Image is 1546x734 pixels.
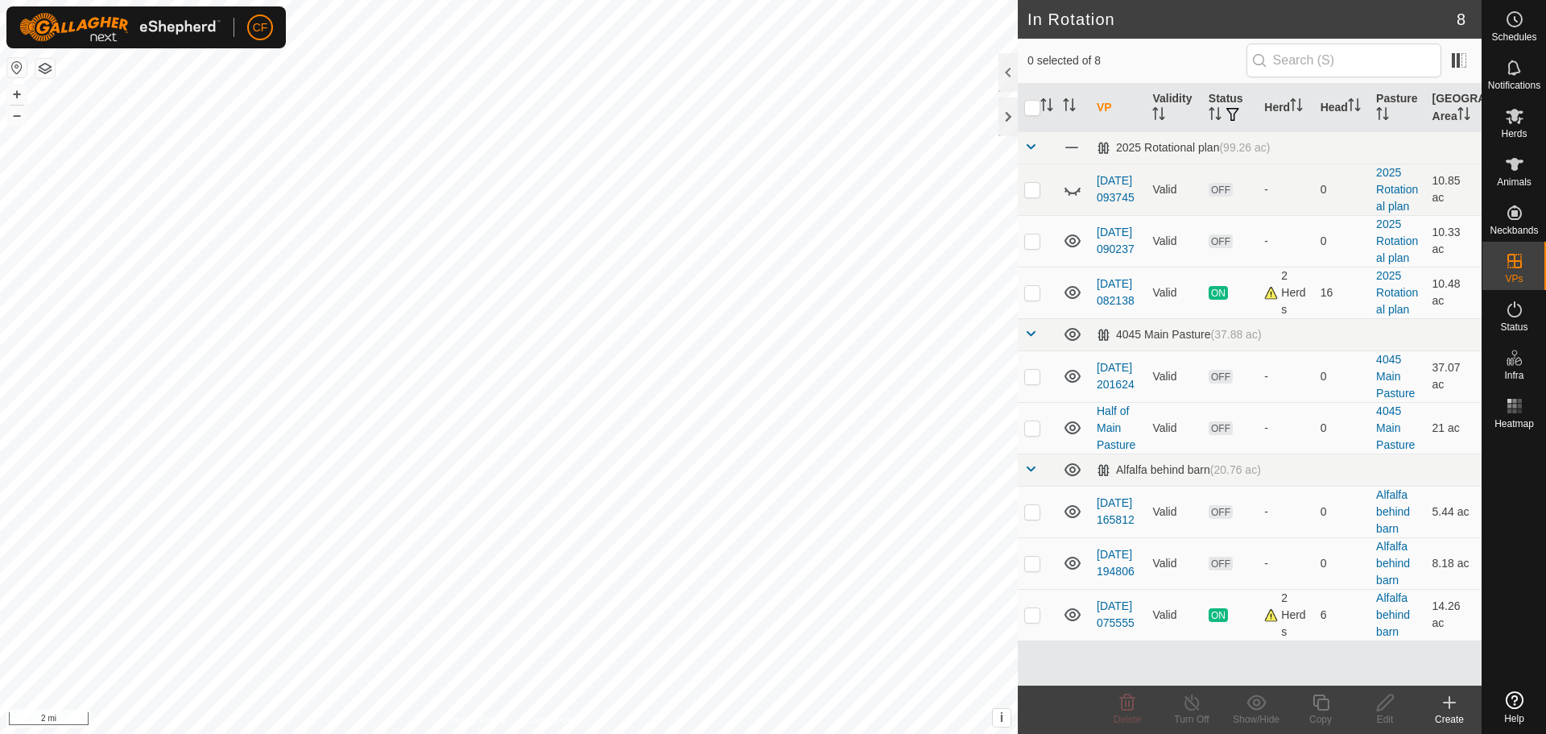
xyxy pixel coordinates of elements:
[1159,712,1224,727] div: Turn Off
[1264,590,1307,641] div: 2 Herds
[1264,555,1307,572] div: -
[1097,277,1135,307] a: [DATE] 082138
[1314,84,1370,132] th: Head
[1264,233,1307,250] div: -
[1219,141,1270,154] span: (99.26 ac)
[1027,10,1457,29] h2: In Rotation
[1264,181,1307,198] div: -
[1426,215,1482,267] td: 10.33 ac
[1264,267,1307,318] div: 2 Herds
[1290,101,1303,114] p-sorticon: Activate to sort
[1146,215,1201,267] td: Valid
[1097,328,1262,342] div: 4045 Main Pasture
[1097,599,1135,629] a: [DATE] 075555
[1146,589,1201,641] td: Valid
[1505,274,1523,284] span: VPs
[1000,711,1003,724] span: i
[1376,540,1410,587] a: Alfalfa behind barn
[1090,84,1146,132] th: VP
[1097,463,1261,477] div: Alfalfa behind barn
[1027,52,1246,69] span: 0 selected of 8
[1376,110,1389,122] p-sorticon: Activate to sort
[1417,712,1482,727] div: Create
[1209,183,1233,197] span: OFF
[1376,488,1410,535] a: Alfalfa behind barn
[1426,84,1482,132] th: [GEOGRAPHIC_DATA] Area
[1426,486,1482,537] td: 5.44 ac
[1314,164,1370,215] td: 0
[35,59,55,78] button: Map Layers
[1491,32,1536,42] span: Schedules
[1258,84,1313,132] th: Herd
[993,709,1011,727] button: i
[525,713,573,728] a: Contact Us
[1314,350,1370,402] td: 0
[1288,712,1353,727] div: Copy
[1146,164,1201,215] td: Valid
[7,58,27,77] button: Reset Map
[1482,685,1546,730] a: Help
[1264,504,1307,520] div: -
[7,106,27,125] button: –
[1146,537,1201,589] td: Valid
[1146,84,1201,132] th: Validity
[1097,174,1135,204] a: [DATE] 093745
[1457,110,1470,122] p-sorticon: Activate to sort
[1353,712,1417,727] div: Edit
[1314,537,1370,589] td: 0
[1314,215,1370,267] td: 0
[1314,402,1370,454] td: 0
[1490,226,1538,235] span: Neckbands
[1114,714,1142,725] span: Delete
[1146,267,1201,318] td: Valid
[1370,84,1425,132] th: Pasture
[1209,557,1233,570] span: OFF
[1426,402,1482,454] td: 21 ac
[1426,164,1482,215] td: 10.85 ac
[19,13,221,42] img: Gallagher Logo
[1224,712,1288,727] div: Show/Hide
[1209,234,1233,248] span: OFF
[1146,402,1201,454] td: Valid
[1209,110,1222,122] p-sorticon: Activate to sort
[1040,101,1053,114] p-sorticon: Activate to sort
[1504,714,1524,724] span: Help
[1457,7,1465,31] span: 8
[1376,269,1418,316] a: 2025 Rotational plan
[1376,218,1418,264] a: 2025 Rotational plan
[1097,404,1135,451] a: Half of Main Pasture
[1314,267,1370,318] td: 16
[1488,81,1540,90] span: Notifications
[1063,101,1076,114] p-sorticon: Activate to sort
[1376,353,1415,400] a: 4045 Main Pasture
[1211,328,1262,341] span: (37.88 ac)
[253,19,268,36] span: CF
[1426,267,1482,318] td: 10.48 ac
[1209,286,1228,300] span: ON
[1501,129,1527,139] span: Herds
[1146,350,1201,402] td: Valid
[1314,486,1370,537] td: 0
[1426,537,1482,589] td: 8.18 ac
[1246,44,1441,77] input: Search (S)
[1097,226,1135,255] a: [DATE] 090237
[1209,505,1233,519] span: OFF
[1097,361,1135,391] a: [DATE] 201624
[1097,548,1135,578] a: [DATE] 194806
[1146,486,1201,537] td: Valid
[1209,370,1233,384] span: OFF
[1348,101,1361,114] p-sorticon: Activate to sort
[1097,141,1270,155] div: 2025 Rotational plan
[445,713,506,728] a: Privacy Policy
[1376,591,1410,638] a: Alfalfa behind barn
[1209,421,1233,435] span: OFF
[1500,322,1527,332] span: Status
[7,85,27,104] button: +
[1264,420,1307,437] div: -
[1209,608,1228,622] span: ON
[1210,463,1261,476] span: (20.76 ac)
[1426,589,1482,641] td: 14.26 ac
[1376,166,1418,213] a: 2025 Rotational plan
[1202,84,1258,132] th: Status
[1314,589,1370,641] td: 6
